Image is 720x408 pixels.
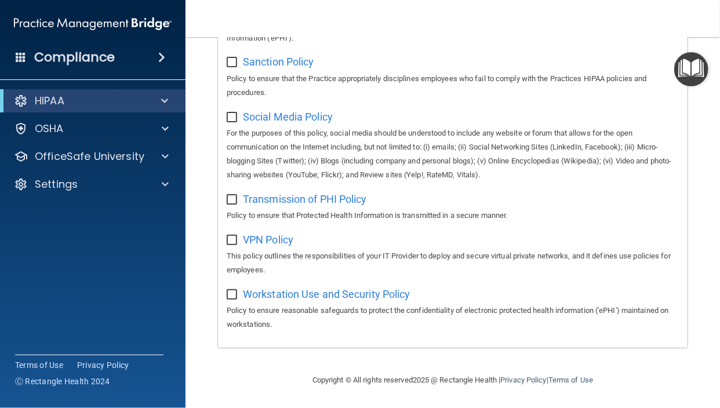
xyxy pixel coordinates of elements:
a: Privacy Policy [77,359,129,371]
div: Copyright © All rights reserved 2025 @ Rectangle Health | | [241,362,664,399]
a: HIPAA [14,94,168,108]
a: Settings [14,177,169,191]
p: Settings [35,177,78,191]
span: VPN Policy [243,234,293,246]
span: Ⓒ Rectangle Health 2024 [15,376,110,387]
a: OSHA [14,122,169,136]
p: OSHA [35,122,64,136]
span: Sanction Policy [243,56,314,68]
h4: Compliance [34,49,115,65]
iframe: Drift Widget Chat Controller [662,349,706,393]
span: Social Media Policy [243,111,333,123]
span: Workstation Use and Security Policy [243,288,410,300]
p: Policy to ensure that Protected Health Information is transmitted in a secure manner. [227,209,679,223]
p: OfficeSafe University [35,150,144,163]
a: Terms of Use [15,359,63,371]
button: Open Resource Center [674,52,708,86]
p: HIPAA [35,94,64,108]
a: Privacy Policy [500,376,546,384]
a: OfficeSafe University [14,150,169,163]
p: Policy to ensure that the Practice appropriately disciplines employees who fail to comply with th... [227,72,679,100]
a: Terms of Use [548,376,593,384]
span: Transmission of PHI Policy [243,193,367,205]
p: For the purposes of this policy, social media should be understood to include any website or foru... [227,126,679,182]
img: PMB logo [14,12,172,35]
p: This policy outlines the responsibilities of your IT Provider to deploy and secure virtual privat... [227,249,679,277]
p: Policy to ensure reasonable safeguards to protect the confidentiality of electronic protected hea... [227,304,679,331]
